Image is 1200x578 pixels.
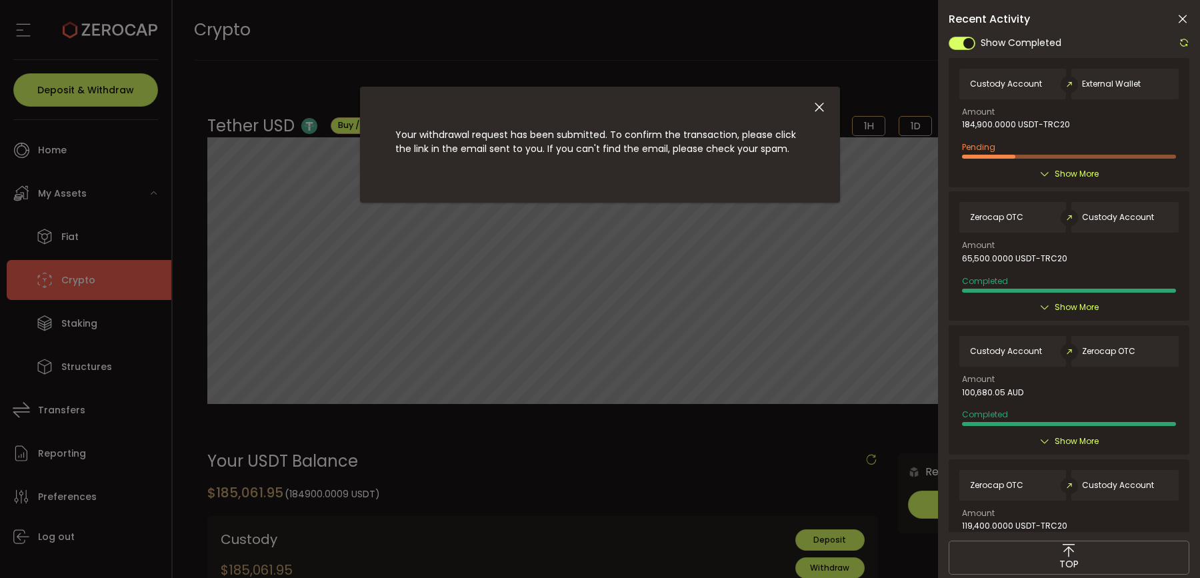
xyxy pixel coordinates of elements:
span: Show More [1055,435,1099,448]
span: Amount [962,241,995,249]
iframe: Chat Widget [1133,514,1200,578]
span: Show More [1055,301,1099,314]
span: Show More [1055,167,1099,181]
span: Amount [962,108,995,116]
span: Your withdrawal request has been submitted. To confirm the transaction, please click the link in ... [395,128,796,155]
span: 184,900.0000 USDT-TRC20 [962,120,1070,129]
span: External Wallet [1082,79,1141,89]
span: Recent Activity [949,14,1030,25]
span: TOP [1059,557,1079,571]
span: Zerocap OTC [970,213,1023,222]
span: 65,500.0000 USDT-TRC20 [962,254,1067,263]
span: Amount [962,375,995,383]
span: Custody Account [1082,213,1154,222]
span: Zerocap OTC [1082,347,1135,356]
span: Completed [962,409,1008,420]
span: 100,680.05 AUD [962,388,1023,397]
span: 119,400.0000 USDT-TRC20 [962,521,1067,531]
span: Pending [962,141,995,153]
span: Custody Account [970,347,1042,356]
span: Custody Account [970,79,1042,89]
span: Zerocap OTC [970,481,1023,490]
span: Custody Account [1082,481,1154,490]
span: Completed [962,275,1008,287]
button: Close [812,100,827,115]
span: Show Completed [981,36,1061,50]
span: Amount [962,509,995,517]
div: dialog [360,87,840,203]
